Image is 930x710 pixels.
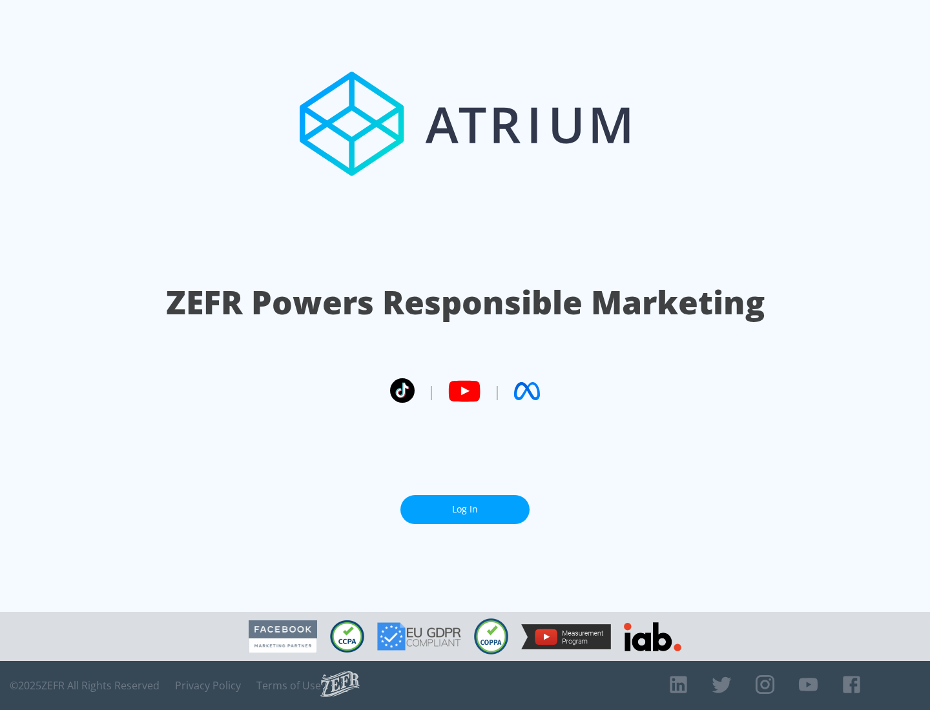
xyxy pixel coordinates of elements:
img: COPPA Compliant [474,618,508,654]
span: © 2025 ZEFR All Rights Reserved [10,679,160,692]
img: CCPA Compliant [330,620,364,653]
a: Privacy Policy [175,679,241,692]
img: GDPR Compliant [377,622,461,651]
span: | [493,381,501,401]
a: Terms of Use [256,679,321,692]
img: IAB [624,622,681,651]
span: | [428,381,435,401]
a: Log In [400,495,530,524]
h1: ZEFR Powers Responsible Marketing [166,280,765,325]
img: YouTube Measurement Program [521,624,611,649]
img: Facebook Marketing Partner [249,620,317,653]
